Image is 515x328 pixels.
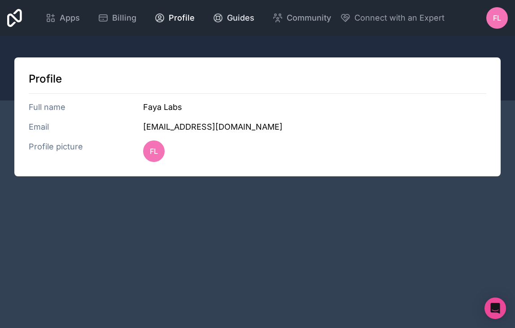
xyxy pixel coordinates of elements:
[60,12,80,24] span: Apps
[287,12,331,24] span: Community
[169,12,195,24] span: Profile
[150,146,158,157] span: FL
[205,8,262,28] a: Guides
[112,12,136,24] span: Billing
[29,140,143,162] h3: Profile picture
[147,8,202,28] a: Profile
[265,8,338,28] a: Community
[29,121,143,133] h3: Email
[340,12,445,24] button: Connect with an Expert
[29,72,486,86] h1: Profile
[227,12,254,24] span: Guides
[29,101,143,114] h3: Full name
[143,121,486,133] h3: [EMAIL_ADDRESS][DOMAIN_NAME]
[143,101,486,114] h3: Faya Labs
[493,13,501,23] span: FL
[38,8,87,28] a: Apps
[91,8,144,28] a: Billing
[354,12,445,24] span: Connect with an Expert
[484,297,506,319] div: Open Intercom Messenger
